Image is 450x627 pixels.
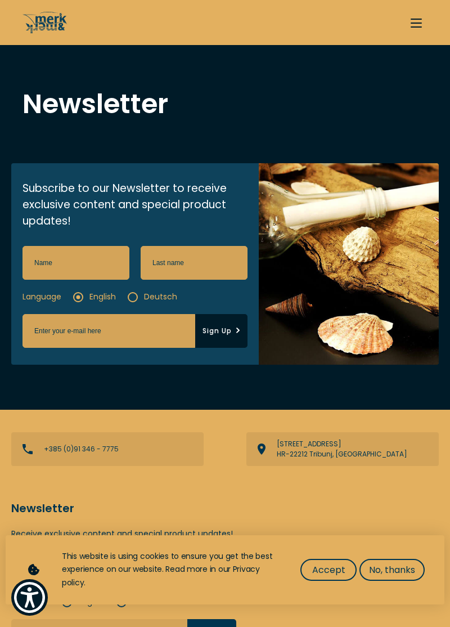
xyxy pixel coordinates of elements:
button: Sign Up [195,314,247,348]
button: No, thanks [359,559,425,581]
a: Privacy policy [62,563,260,588]
input: Enter your e-mail here [22,314,195,348]
button: Accept [300,559,357,581]
strong: Language [22,291,61,303]
h1: Newsletter [22,90,427,118]
button: Show Accessibility Preferences [11,579,48,616]
input: Last name [141,246,247,280]
a: View directions on a map [246,432,439,466]
div: This website is using cookies to ensure you get the best experience on our website. Read more in ... [62,550,278,590]
h5: Newsletter [11,500,439,517]
span: No, thanks [369,563,415,577]
span: Accept [312,563,345,577]
p: Receive exclusive content and special product updates! [11,528,439,540]
label: English [73,291,116,303]
p: Subscribe to our Newsletter to receive exclusive content and special product updates! [22,180,247,229]
p: +385 (0)91 346 - 7775 [44,444,119,454]
label: Deutsch [127,291,177,303]
input: Name [22,246,129,280]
